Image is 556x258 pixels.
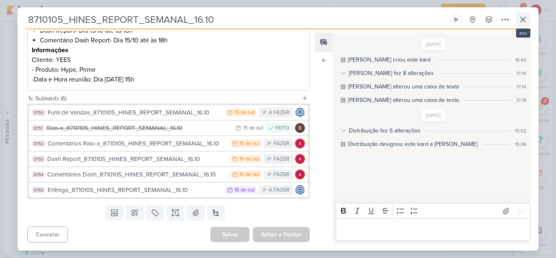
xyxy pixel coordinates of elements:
[341,57,346,62] div: Este log é visível à todos no kard
[348,140,477,148] div: Distribuição designou este kard a Caroline
[48,185,221,195] div: Entrega_8710105_HINES_REPORT_SEMANAL_16.10
[40,35,305,45] li: Comentário Dash Report- Dia 15/10 até às 18h
[32,75,305,84] p: -Data e Hora reunião: Dia [DATE] 15h
[269,109,289,117] div: A FAZER
[341,142,346,147] div: Este log é visível à todos no kard
[348,55,431,64] div: Isabella criou este kard
[348,96,459,104] div: Isabella alterou uma caixa de texto
[46,123,232,133] div: Raio-x_8710105_HINES_REPORT_SEMANAL_16.10
[269,186,289,194] div: A FAZER
[349,69,434,77] div: [PERSON_NAME] fez 8 alterações
[336,218,530,241] div: Editor editing area: main
[295,139,305,148] img: Alessandra Gomes
[29,167,308,182] button: DT54 Comentários Dash_8710105_HINES_REPORT_SEMANAL_16.10 15 de out FAZER
[515,127,526,135] div: 15:02
[276,124,289,132] div: FEITO
[515,141,526,148] div: 15:06
[32,55,305,65] p: Cliente: YEES
[29,121,308,135] button: DT51 Raio-x_8710105_HINES_REPORT_SEMANAL_16.10 15 de out FEITO
[341,84,346,89] div: Este log é visível à todos no kard
[239,157,260,162] div: 15 de out
[48,139,226,148] div: Comentários Raio-x_8710105_HINES_REPORT_SEMANAL_16.10
[341,98,346,103] div: Este log é visível à todos no kard
[32,109,45,116] div: DT50
[453,16,460,23] div: Ligar relógio
[29,136,308,151] button: DT52 Comentários Raio-x_8710105_HINES_REPORT_SEMANAL_16.10 15 de out FAZER
[515,56,526,64] div: 16:42
[274,155,289,163] div: FAZER
[32,65,305,75] p: - Produto: Hype, Prime
[517,97,526,104] div: 17:15
[26,12,447,27] input: Kard Sem Título
[295,170,305,179] img: Alessandra Gomes
[32,140,45,147] div: DT52
[234,110,255,115] div: 15 de out
[47,154,226,164] div: Dash Report_8710105_HINES_REPORT_SEMANAL_16.10
[274,140,289,148] div: FAZER
[234,187,255,193] div: 16 de out
[239,141,260,146] div: 15 de out
[29,152,308,166] button: DT53 Dash Report_8710105_HINES_REPORT_SEMANAL_16.10 15 de out FAZER
[295,108,305,117] img: Caroline Traven De Andrade
[32,156,45,162] div: DT53
[516,29,530,37] div: esc
[35,94,298,103] div: Subkardz (6)
[336,203,530,219] div: Editor toolbar
[32,187,45,193] div: DT55
[32,125,44,131] div: DT51
[47,170,226,179] div: Comentários Dash_8710105_HINES_REPORT_SEMANAL_16.10
[29,183,308,197] button: DT55 Entrega_8710105_HINES_REPORT_SEMANAL_16.10 16 de out A FAZER
[48,108,221,117] div: Funil de Vendas_8710105_HINES_REPORT_SEMANAL_16.10
[32,171,45,178] div: DT54
[295,154,305,164] img: Alessandra Gomes
[32,46,68,54] strong: Informações
[27,227,68,243] button: Cancelar
[295,123,305,133] img: Rafael Dornelles
[29,105,308,120] button: DT50 Funil de Vendas_8710105_HINES_REPORT_SEMANAL_16.10 15 de out A FAZER
[349,126,420,135] div: Distribuição fez 6 alterações
[348,82,459,91] div: Isabella alterou uma caixa de texto
[517,70,526,77] div: 17:14
[243,126,263,131] div: 15 de out
[239,172,260,177] div: 15 de out
[295,185,305,195] img: Caroline Traven De Andrade
[40,26,305,35] li: Dash Report- Dia 15/10 até às 18h
[517,83,526,90] div: 17:14
[274,171,289,179] div: FAZER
